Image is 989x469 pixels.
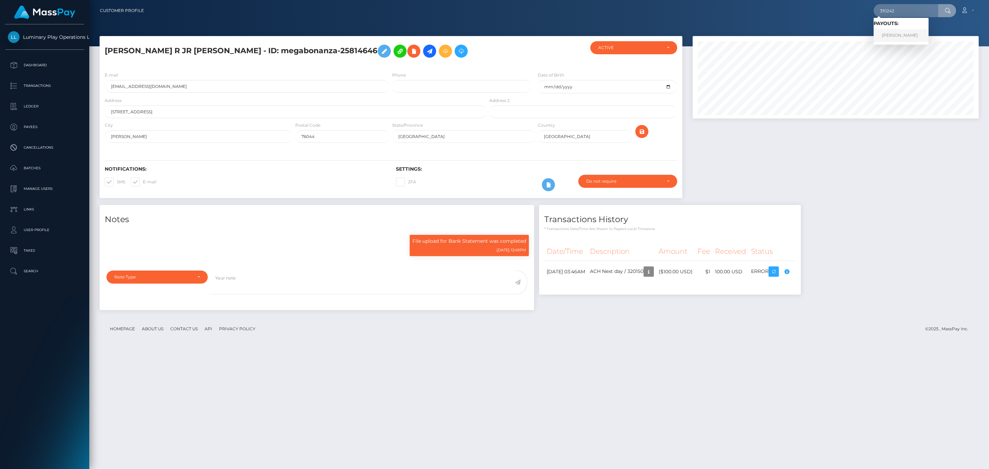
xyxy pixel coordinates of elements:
p: Links [8,204,81,215]
a: About Us [139,323,166,334]
p: File upload for Bank Statement was completed [412,238,526,245]
h4: Transactions History [544,214,796,226]
a: Search [5,263,84,280]
p: * Transactions date/time are shown in payee's local timezone [544,226,796,231]
label: 2FA [396,178,416,186]
p: Cancellations [8,142,81,153]
a: Initiate Payout [423,45,436,58]
label: Date of Birth [538,72,564,78]
label: City [105,122,113,128]
h6: Notifications: [105,166,386,172]
span: Luminary Play Operations Limited [5,34,84,40]
label: SMS [105,178,125,186]
a: Manage Users [5,180,84,197]
h6: Payouts: [874,21,929,26]
div: ACTIVE [598,45,661,50]
td: 100.00 USD [713,261,749,283]
a: Taxes [5,242,84,259]
a: Ledger [5,98,84,115]
a: Dashboard [5,57,84,74]
a: Privacy Policy [216,323,258,334]
label: State/Province [392,122,423,128]
p: Dashboard [8,60,81,70]
div: Do not require [586,179,661,184]
td: ($100.00 USD) [656,261,695,283]
label: Postal Code [295,122,320,128]
a: Cancellations [5,139,84,156]
label: Address [105,98,122,104]
th: Status [749,242,796,261]
h4: Notes [105,214,529,226]
label: E-mail [131,178,156,186]
div: © 2025 , MassPay Inc. [925,325,974,333]
h6: Settings: [396,166,677,172]
a: API [202,323,215,334]
label: Phone [392,72,406,78]
td: [DATE] 03:46AM [544,261,588,283]
th: Date/Time [544,242,588,261]
a: Customer Profile [100,3,144,18]
td: $1 [695,261,713,283]
p: User Profile [8,225,81,235]
a: Homepage [107,323,138,334]
label: E-mail [105,72,118,78]
p: Manage Users [8,184,81,194]
label: Country [538,122,555,128]
a: Links [5,201,84,218]
td: ACH Next day / 320150 [588,261,656,283]
img: Luminary Play Operations Limited [8,31,20,43]
p: Ledger [8,101,81,112]
a: Payees [5,118,84,136]
th: Fee [695,242,713,261]
button: ACTIVE [590,41,677,54]
small: [DATE] 12:49PM [497,248,526,252]
button: https://l.maspay.io/0gWqR [780,265,793,278]
button: Do not require [578,175,677,188]
a: Batches [5,160,84,177]
a: Contact Us [168,323,201,334]
a: Transactions [5,77,84,94]
a: [PERSON_NAME] [874,29,929,42]
th: Amount [656,242,695,261]
div: Note Type [114,274,192,280]
h5: [PERSON_NAME] R JR [PERSON_NAME] - ID: megabonanza-25814646 [105,41,483,61]
p: Search [8,266,81,276]
p: Transactions [8,81,81,91]
label: Address 2 [489,98,510,104]
button: Note Type [106,271,208,284]
td: ERROR [749,261,796,283]
img: MassPay Logo [14,5,75,19]
th: Received [713,242,749,261]
p: Batches [8,163,81,173]
a: User Profile [5,221,84,239]
p: Taxes [8,245,81,256]
input: Search... [874,4,938,17]
th: Description [588,242,656,261]
p: Payees [8,122,81,132]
